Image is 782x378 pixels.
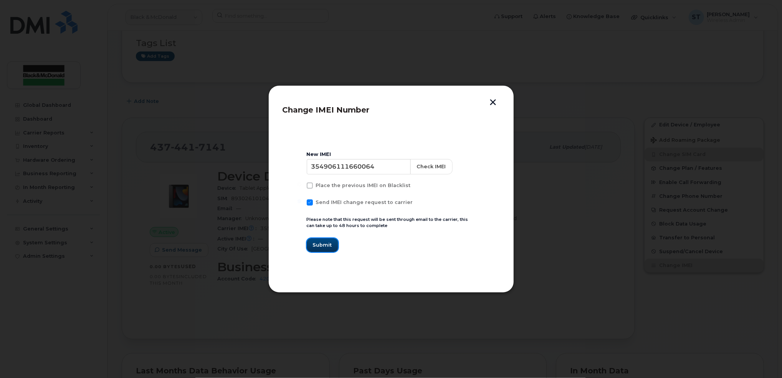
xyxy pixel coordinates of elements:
span: Send IMEI change request to carrier [316,199,413,205]
span: Submit [313,241,332,249]
input: Place the previous IMEI on Blacklist [298,182,301,186]
button: Check IMEI [410,159,453,174]
button: Submit [307,238,338,252]
div: New IMEI [307,151,476,157]
input: Send IMEI change request to carrier [298,199,301,203]
span: Place the previous IMEI on Blacklist [316,182,411,188]
span: Change IMEI Number [283,105,370,114]
small: Please note that this request will be sent through email to the carrier, this can take up to 48 h... [307,217,468,229]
